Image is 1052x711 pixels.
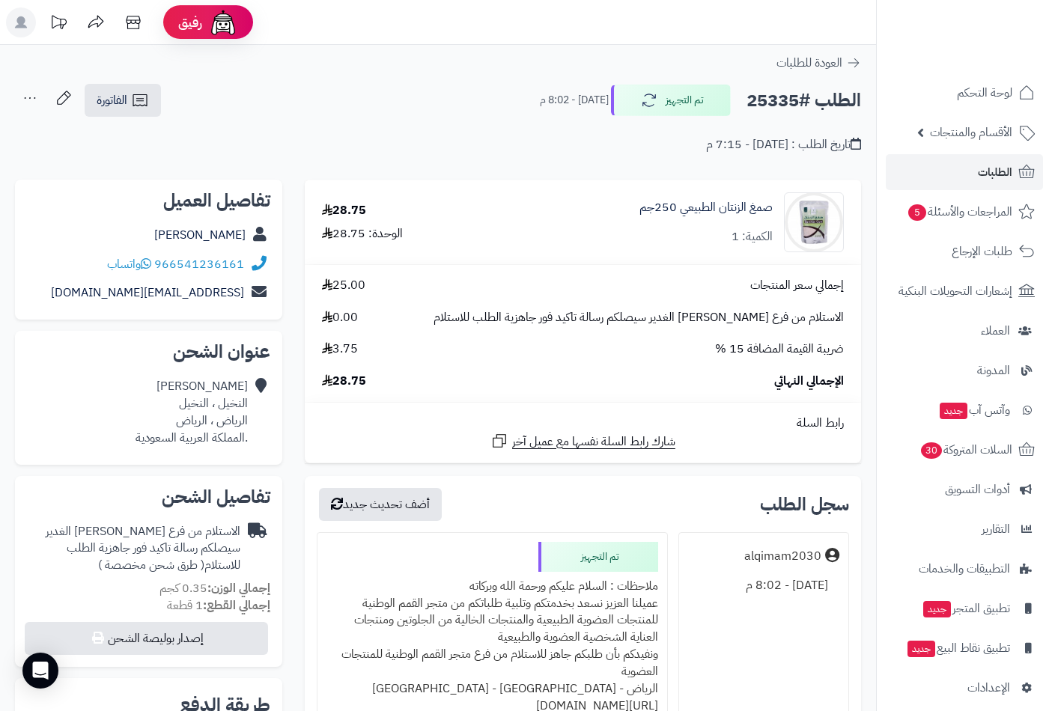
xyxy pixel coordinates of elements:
img: 1711455124-71fZ5A-+rbL._AC_UF1000,1000_QL80_-90x90.jpg [785,192,843,252]
a: السلات المتروكة30 [886,432,1043,468]
a: تطبيق نقاط البيعجديد [886,630,1043,666]
div: الوحدة: 28.75 [322,225,403,242]
img: logo-2.png [950,26,1038,58]
a: واتساب [107,255,151,273]
div: الكمية: 1 [732,228,773,245]
span: وآتس آب [938,400,1010,421]
span: الاستلام من فرع [PERSON_NAME] الغدير سيصلكم رسالة تاكيد فور جاهزية الطلب للاستلام [434,309,844,326]
span: إشعارات التحويلات البنكية [899,281,1012,302]
span: السلات المتروكة [919,439,1012,460]
div: تم التجهيز [538,542,658,572]
span: طلبات الإرجاع [952,241,1012,262]
button: تم التجهيز [611,85,731,116]
div: تاريخ الطلب : [DATE] - 7:15 م [706,136,861,153]
strong: إجمالي القطع: [203,596,270,614]
a: لوحة التحكم [886,75,1043,111]
span: 5 [907,204,927,221]
a: 966541236161 [154,255,244,273]
h2: الطلب #25335 [747,85,861,116]
a: أدوات التسويق [886,472,1043,507]
span: لوحة التحكم [957,82,1012,103]
a: صمغ الزنتان الطبيعي 250جم [639,199,773,216]
a: تطبيق المتجرجديد [886,591,1043,626]
strong: إجمالي الوزن: [207,579,270,597]
span: 30 [920,442,943,459]
div: Open Intercom Messenger [22,653,58,689]
span: الطلبات [978,162,1012,183]
a: التطبيقات والخدمات [886,551,1043,587]
span: شارك رابط السلة نفسها مع عميل آخر [512,433,675,451]
span: العودة للطلبات [776,54,842,72]
span: رفيق [178,13,202,31]
small: [DATE] - 8:02 م [540,93,609,108]
a: التقارير [886,511,1043,547]
small: 0.35 كجم [159,579,270,597]
a: المراجعات والأسئلة5 [886,194,1043,230]
a: وآتس آبجديد [886,392,1043,428]
span: ( طرق شحن مخصصة ) [98,556,204,574]
a: العملاء [886,313,1043,349]
span: الإجمالي النهائي [774,373,844,390]
a: [PERSON_NAME] [154,226,246,244]
small: 1 قطعة [167,596,270,614]
span: الإعدادات [967,677,1010,698]
span: جديد [923,601,951,617]
span: أدوات التسويق [945,479,1010,500]
a: تحديثات المنصة [40,7,77,41]
span: المدونة [977,360,1010,381]
button: أضف تحديث جديد [319,488,442,521]
span: المراجعات والأسئلة [907,201,1012,222]
span: الأقسام والمنتجات [930,122,1012,143]
div: alqimam2030 [744,548,821,565]
span: إجمالي سعر المنتجات [750,277,844,294]
span: التطبيقات والخدمات [919,558,1010,579]
div: [DATE] - 8:02 م [688,571,839,600]
h2: عنوان الشحن [27,343,270,361]
span: تطبيق المتجر [922,598,1010,619]
span: جديد [907,641,935,657]
h3: سجل الطلب [760,495,849,513]
span: 0.00 [322,309,358,326]
span: 28.75 [322,373,366,390]
a: طلبات الإرجاع [886,234,1043,269]
span: العملاء [981,320,1010,341]
span: 3.75 [322,341,358,358]
a: الإعدادات [886,670,1043,706]
div: [PERSON_NAME] النخيل ، النخيل الرياض ، الرياض .المملكة العربية السعودية [136,378,248,446]
a: [EMAIL_ADDRESS][DOMAIN_NAME] [51,284,244,302]
a: شارك رابط السلة نفسها مع عميل آخر [490,432,675,451]
a: الفاتورة [85,84,161,117]
a: العودة للطلبات [776,54,861,72]
a: المدونة [886,353,1043,388]
div: الاستلام من فرع [PERSON_NAME] الغدير سيصلكم رسالة تاكيد فور جاهزية الطلب للاستلام [27,523,240,575]
a: إشعارات التحويلات البنكية [886,273,1043,309]
div: رابط السلة [311,415,855,432]
span: جديد [940,403,967,419]
span: التقارير [982,519,1010,540]
span: 25.00 [322,277,365,294]
span: الفاتورة [97,91,127,109]
span: ضريبة القيمة المضافة 15 % [715,341,844,358]
div: 28.75 [322,202,366,219]
h2: تفاصيل الشحن [27,488,270,506]
h2: تفاصيل العميل [27,192,270,210]
img: ai-face.png [208,7,238,37]
span: تطبيق نقاط البيع [906,638,1010,659]
a: الطلبات [886,154,1043,190]
button: إصدار بوليصة الشحن [25,622,268,655]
